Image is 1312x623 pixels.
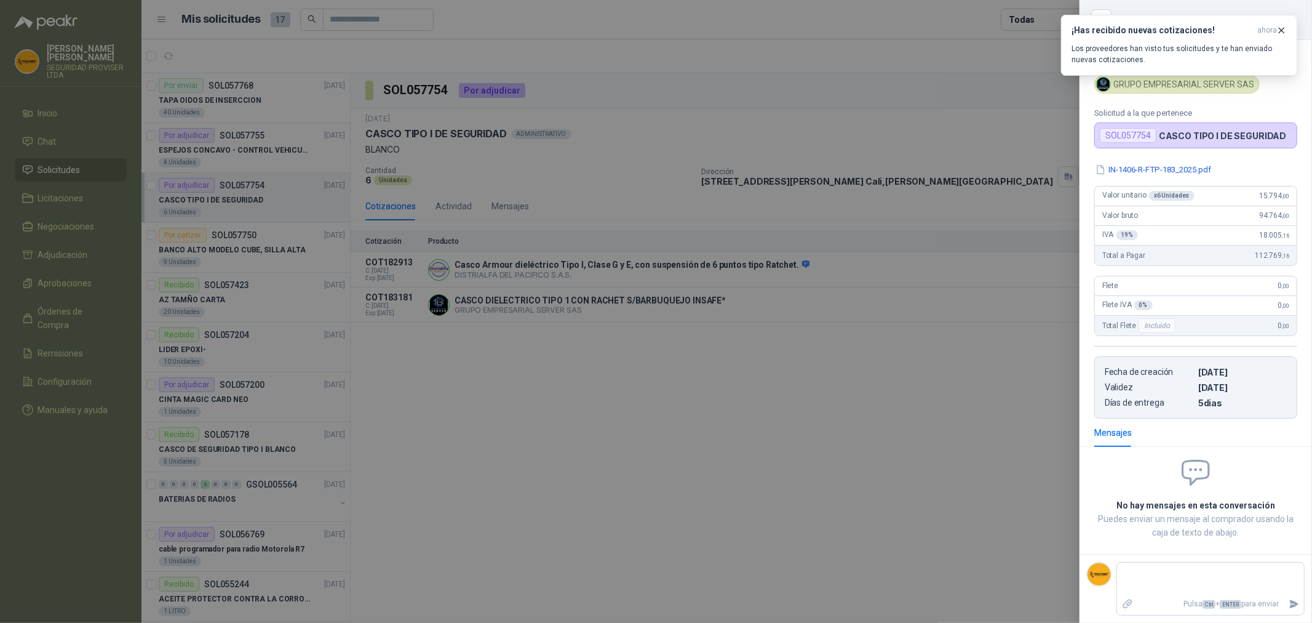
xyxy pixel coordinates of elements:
p: Validez [1105,382,1193,393]
span: ,00 [1282,193,1289,199]
h3: ¡Has recibido nuevas cotizaciones! [1071,25,1252,36]
button: ¡Has recibido nuevas cotizaciones!ahora Los proveedores han visto tus solicitudes y te han enviad... [1061,15,1297,76]
p: [DATE] [1198,367,1287,377]
span: ,16 [1282,232,1289,239]
p: Solicitud a la que pertenece [1094,108,1297,118]
span: 18.005 [1259,231,1289,239]
button: Enviar [1284,593,1304,615]
p: 5 dias [1198,398,1287,408]
span: 0 [1278,301,1289,310]
button: Close [1094,12,1109,27]
span: ENTER [1220,600,1241,609]
p: CASCO TIPO I DE SEGURIDAD [1159,131,1287,141]
span: ,00 [1282,212,1289,219]
p: Fecha de creación [1105,367,1193,377]
div: 0 % [1134,300,1153,310]
span: ,16 [1282,252,1289,259]
span: 15.794 [1259,191,1289,200]
span: IVA [1102,230,1138,240]
p: Los proveedores han visto tus solicitudes y te han enviado nuevas cotizaciones. [1071,43,1287,65]
div: 19 % [1116,230,1139,240]
div: Incluido [1139,318,1175,333]
span: Total a Pagar [1102,251,1145,260]
span: ,00 [1282,323,1289,329]
span: 0 [1278,321,1289,330]
div: Mensajes [1094,426,1132,440]
span: Total Flete [1102,318,1178,333]
span: Ctrl [1203,600,1215,609]
span: 112.769 [1255,251,1289,260]
span: 0 [1278,281,1289,290]
p: Pulsa + para enviar [1138,593,1284,615]
p: Puedes enviar un mensaje al comprador usando la caja de texto de abajo. [1094,512,1297,539]
span: 94.764 [1259,211,1289,220]
div: SOL057754 [1100,128,1156,143]
span: ,00 [1282,302,1289,309]
img: Company Logo [1087,563,1111,586]
span: ,00 [1282,283,1289,289]
h2: No hay mensajes en esta conversación [1094,499,1297,512]
div: x 6 Unidades [1149,191,1195,201]
span: ahora [1257,25,1277,36]
span: Valor unitario [1102,191,1195,201]
p: Días de entrega [1105,398,1193,408]
div: COT183181 [1119,10,1297,30]
label: Adjuntar archivos [1117,593,1138,615]
span: Flete [1102,281,1118,290]
button: IN-1406-R-FTP-183_2025.pdf [1094,163,1212,176]
span: Flete IVA [1102,300,1153,310]
p: [DATE] [1198,382,1287,393]
span: Valor bruto [1102,211,1138,220]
